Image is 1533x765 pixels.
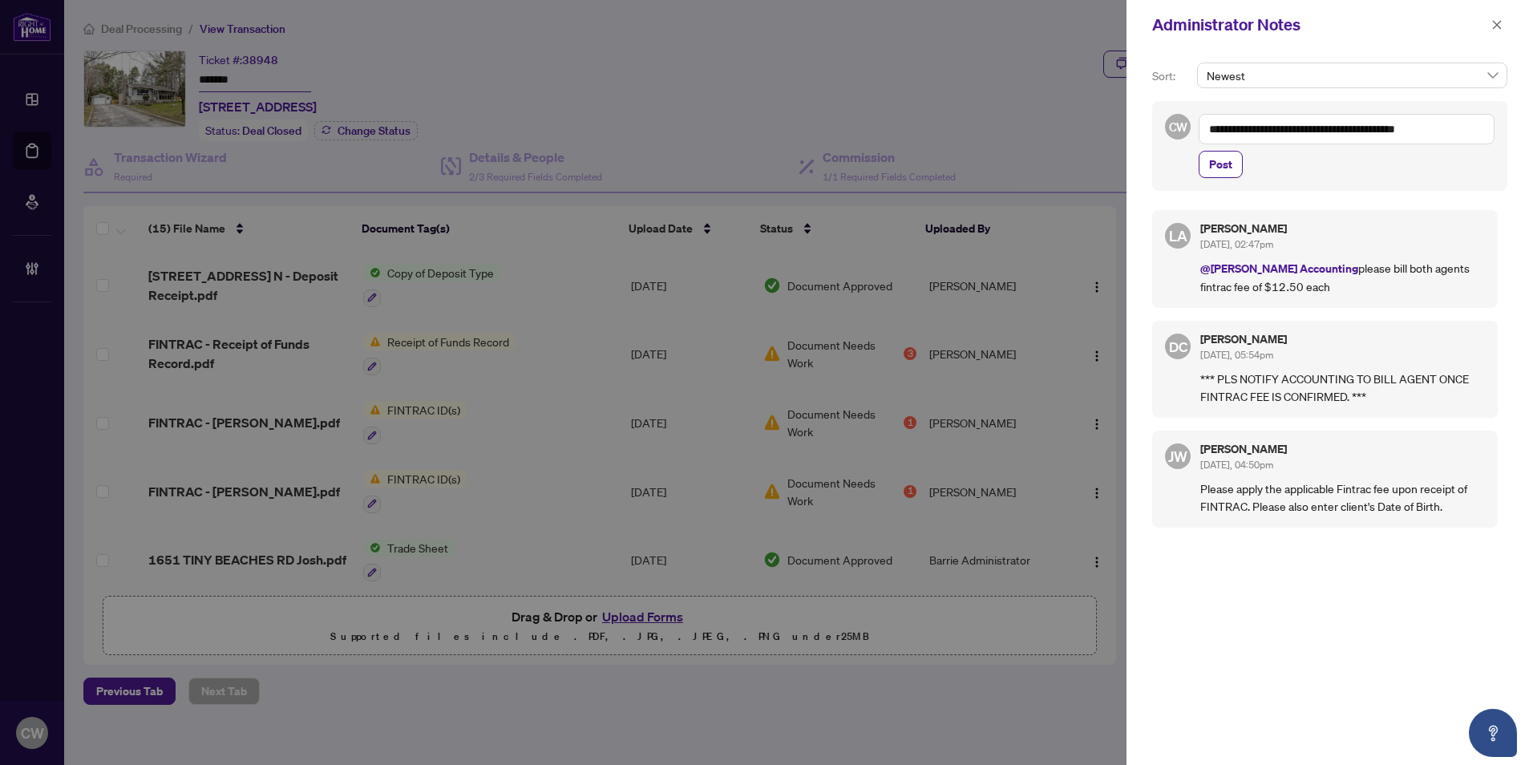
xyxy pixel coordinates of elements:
[1168,335,1187,357] span: DC
[1200,459,1273,471] span: [DATE], 04:50pm
[1200,223,1485,234] h5: [PERSON_NAME]
[1152,13,1486,37] div: Administrator Notes
[1200,349,1273,361] span: [DATE], 05:54pm
[1200,261,1358,276] span: @[PERSON_NAME] Accounting
[1469,709,1517,757] button: Open asap
[1200,259,1485,295] p: please bill both agents fintrac fee of $12.50 each
[1209,152,1232,177] span: Post
[1168,117,1187,136] span: CW
[1200,370,1485,405] p: *** PLS NOTIFY ACCOUNTING TO BILL AGENT ONCE FINTRAC FEE IS CONFIRMED. ***
[1168,445,1187,467] span: JW
[1207,63,1498,87] span: Newest
[1200,480,1485,515] p: Please apply the applicable Fintrac fee upon receipt of FINTRAC. Please also enter client's Date ...
[1200,443,1485,455] h5: [PERSON_NAME]
[1199,151,1243,178] button: Post
[1200,334,1485,345] h5: [PERSON_NAME]
[1169,225,1187,247] span: LA
[1491,19,1503,30] span: close
[1152,67,1191,85] p: Sort:
[1200,238,1273,250] span: [DATE], 02:47pm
